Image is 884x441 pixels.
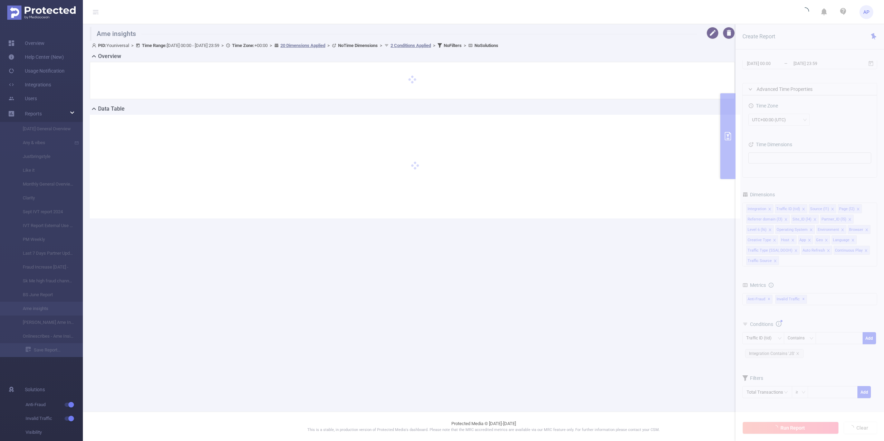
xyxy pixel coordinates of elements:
span: > [219,43,226,48]
footer: Protected Media © [DATE]-[DATE] [83,412,884,441]
span: Anti-Fraud [26,398,83,412]
u: 2 Conditions Applied [391,43,431,48]
img: Protected Media [7,6,76,20]
u: 20 Dimensions Applied [280,43,325,48]
span: > [129,43,136,48]
h1: Ame insights [90,27,697,41]
span: Solutions [25,383,45,396]
span: Youniversal [DATE] 00:00 - [DATE] 23:59 +00:00 [92,43,498,48]
span: > [431,43,438,48]
span: > [325,43,332,48]
span: > [462,43,468,48]
span: Visibility [26,425,83,439]
span: Reports [25,111,42,116]
a: Usage Notification [8,64,65,78]
a: Users [8,92,37,105]
span: > [268,43,274,48]
a: Help Center (New) [8,50,64,64]
b: PID: [98,43,106,48]
span: AP [863,5,869,19]
i: icon: user [92,43,98,48]
a: Overview [8,36,45,50]
span: > [378,43,384,48]
p: This is a stable, in production version of Protected Media's dashboard. Please note that the MRC ... [100,427,867,433]
b: Time Zone: [232,43,254,48]
h2: Overview [98,52,121,60]
b: Time Range: [142,43,167,48]
h2: Data Table [98,105,125,113]
span: Invalid Traffic [26,412,83,425]
b: No Solutions [474,43,498,48]
b: No Filters [444,43,462,48]
a: Reports [25,107,42,121]
b: No Time Dimensions [338,43,378,48]
a: Integrations [8,78,51,92]
i: icon: loading [801,7,809,17]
